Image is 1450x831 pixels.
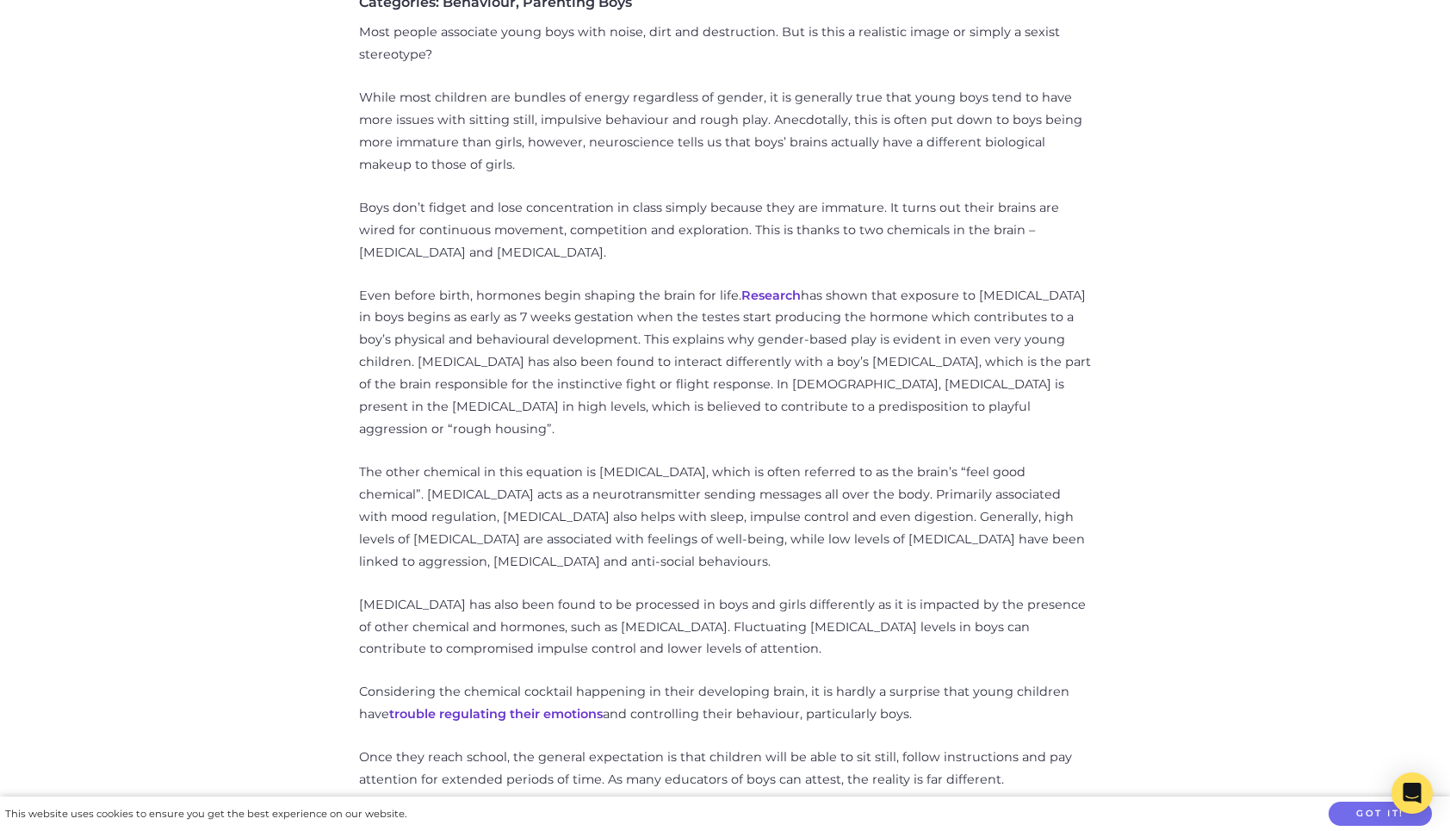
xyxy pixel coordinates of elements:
[1391,772,1433,814] div: Open Intercom Messenger
[359,87,1091,177] p: While most children are bundles of energy regardless of gender, it is generally true that young b...
[5,805,406,823] div: This website uses cookies to ensure you get the best experience on our website.
[741,288,801,303] a: Research
[359,462,1091,574] p: The other chemical in this equation is [MEDICAL_DATA], which is often referred to as the brain’s ...
[359,197,1091,264] p: Boys don’t fidget and lose concentration in class simply because they are immature. It turns out ...
[1329,802,1432,827] button: Got it!
[359,747,1091,791] p: Once they reach school, the general expectation is that children will be able to sit still, follo...
[359,594,1091,661] p: [MEDICAL_DATA] has also been found to be processed in boys and girls differently as it is impacte...
[359,285,1091,441] p: Even before birth, hormones begin shaping the brain for life. has shown that exposure to [MEDICAL...
[359,681,1091,726] p: Considering the chemical cocktail happening in their developing brain, it is hardly a surprise th...
[389,706,603,722] a: trouble regulating their emotions
[359,22,1091,66] p: Most people associate young boys with noise, dirt and destruction. But is this a realistic image ...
